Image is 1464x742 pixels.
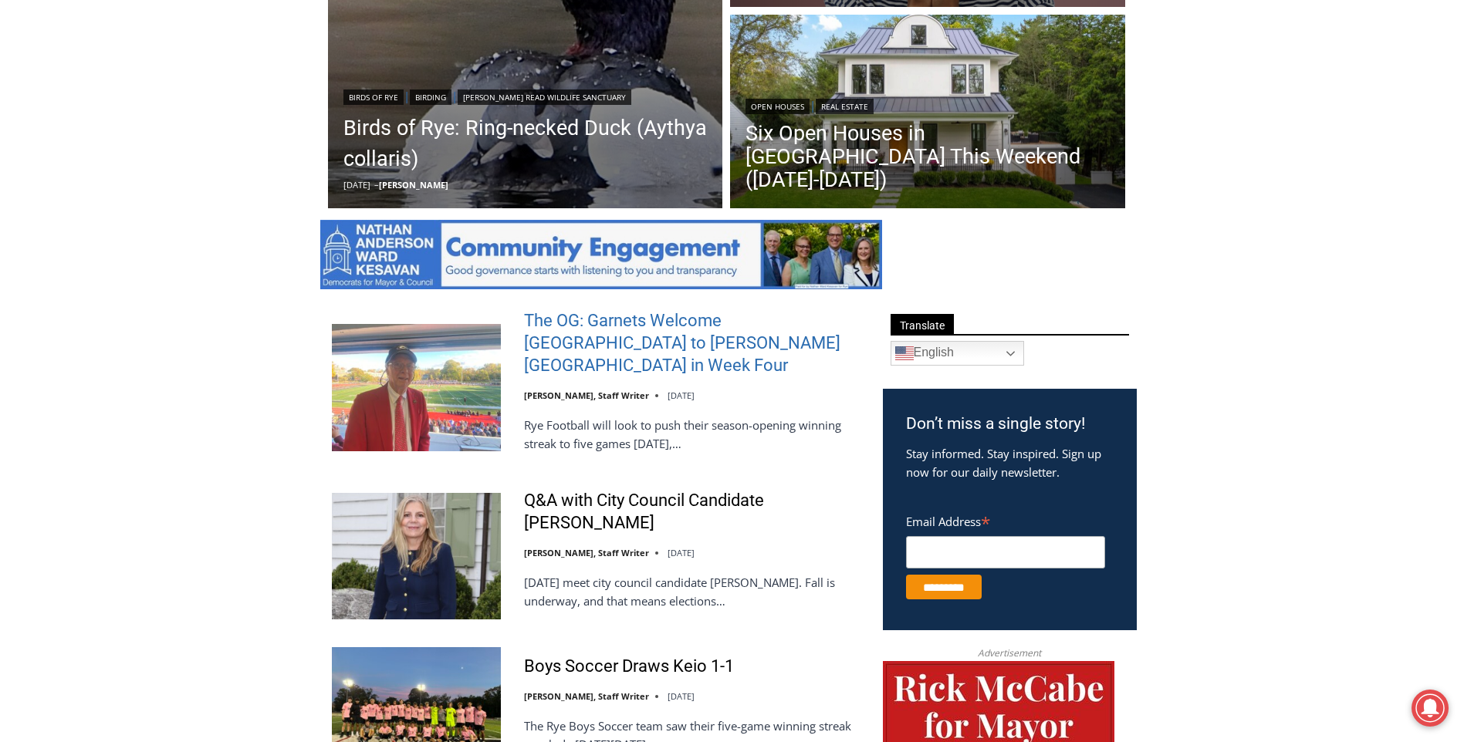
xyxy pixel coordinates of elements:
label: Email Address [906,506,1105,534]
div: 6 [181,130,188,146]
div: "At the 10am stand-up meeting, each intern gets a chance to take [PERSON_NAME] and the other inte... [390,1,729,150]
img: 3 Overdale Road, Rye [730,15,1125,212]
p: Stay informed. Stay inspired. Sign up now for our daily newsletter. [906,444,1114,481]
h4: [PERSON_NAME] Read Sanctuary Fall Fest: [DATE] [12,155,205,191]
p: Rye Football will look to push their season-opening winning streak to five games [DATE],… [524,416,863,453]
a: Birds of Rye [343,89,404,105]
a: Read More Six Open Houses in Rye This Weekend (October 4-5) [730,15,1125,212]
time: [DATE] [343,179,370,191]
time: [DATE] [668,390,695,401]
time: [DATE] [668,547,695,558]
a: Real Estate [816,99,874,114]
a: The OG: Garnets Welcome [GEOGRAPHIC_DATA] to [PERSON_NAME][GEOGRAPHIC_DATA] in Week Four [524,310,863,376]
img: en [895,344,914,363]
div: / [173,130,177,146]
a: Birding [410,89,451,105]
div: 4 [162,130,169,146]
a: Intern @ [DOMAIN_NAME] [371,150,748,192]
a: Q&A with City Council Candidate [PERSON_NAME] [524,490,863,534]
a: Boys Soccer Draws Keio 1-1 [524,656,734,678]
p: [DATE] meet city council candidate [PERSON_NAME]. Fall is underway, and that means elections… [524,573,863,610]
a: [PERSON_NAME] Read Wildlife Sanctuary [458,89,631,105]
time: [DATE] [668,690,695,702]
h3: Don’t miss a single story! [906,412,1114,437]
span: Advertisement [962,646,1057,660]
a: [PERSON_NAME] [379,179,448,191]
a: [PERSON_NAME], Staff Writer [524,547,649,558]
a: Birds of Rye: Ring-necked Duck (Aythya collaris) [343,113,708,174]
a: Six Open Houses in [GEOGRAPHIC_DATA] This Weekend ([DATE]-[DATE]) [746,122,1110,191]
span: Intern @ [DOMAIN_NAME] [404,153,715,188]
a: [PERSON_NAME] Read Sanctuary Fall Fest: [DATE] [1,153,231,192]
div: | | [343,86,708,105]
a: [PERSON_NAME], Staff Writer [524,390,649,401]
a: Open Houses [746,99,810,114]
div: | [746,96,1110,114]
span: – [374,179,379,191]
span: Translate [891,314,954,335]
img: The OG: Garnets Welcome Yorktown to Nugent Stadium in Week Four [332,324,501,450]
a: English [891,341,1024,366]
div: Live Music [162,46,207,126]
a: [PERSON_NAME], Staff Writer [524,690,649,702]
img: Q&A with City Council Candidate Maria Tufvesson Shuck [332,493,501,619]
